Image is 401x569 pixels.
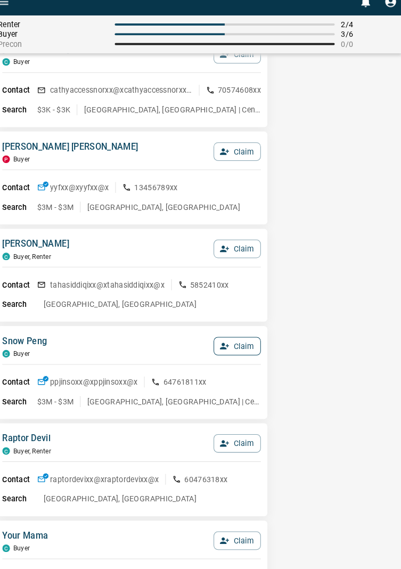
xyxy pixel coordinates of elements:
p: yyfxx@x yyfxx@x [56,190,114,201]
p: Contact [10,190,44,201]
p: Buyer [20,164,37,172]
button: Profile [380,3,401,24]
div: condos.ca [10,355,17,362]
p: Buyer [20,546,37,553]
p: Search [10,305,44,316]
span: 2 / 4 [342,31,396,40]
p: [PERSON_NAME] [PERSON_NAME] [10,149,143,162]
p: Search [10,209,44,221]
p: 60476318xx [188,476,231,487]
p: 70574608xx [221,95,264,105]
p: Buyer, Renter [20,450,58,458]
p: $3M - $3M [44,400,79,411]
p: raptordevixx@x raptordevixx@x [56,476,163,487]
span: Precon [5,51,113,59]
p: [GEOGRAPHIC_DATA], [GEOGRAPHIC_DATA] | Central [93,400,263,411]
p: cathyaccessnorxx@x cathyaccessnorxx@x [56,95,196,105]
span: Renter [5,31,113,40]
p: [GEOGRAPHIC_DATA], [GEOGRAPHIC_DATA] [93,209,242,220]
div: condos.ca [10,259,17,267]
button: Claim [217,533,263,551]
p: Contact [10,286,44,297]
button: Claim [217,437,263,456]
div: property.ca [10,164,17,172]
p: Contact [10,476,44,487]
div: condos.ca [10,450,17,458]
p: [GEOGRAPHIC_DATA], [GEOGRAPHIC_DATA] | Central [89,114,263,125]
p: Contact [10,381,44,392]
p: 5852410xx [194,286,232,296]
span: Buyer [5,41,113,50]
p: [GEOGRAPHIC_DATA], [GEOGRAPHIC_DATA] [50,305,200,315]
p: Your Mama [10,531,54,543]
button: Claim [217,342,263,360]
p: $3M - $3M [44,209,79,220]
p: [PERSON_NAME] [10,245,75,257]
span: 3 / 6 [342,41,396,50]
p: Raptor Devil [10,435,58,448]
p: ppjinsoxx@x ppjinsoxx@x [56,381,142,392]
p: Buyer [20,69,37,76]
div: condos.ca [10,546,17,553]
p: Contact [10,95,44,106]
div: condos.ca [10,69,17,76]
p: Search [10,495,44,507]
button: Claim [217,56,263,74]
p: 64761811xx [167,381,210,392]
p: $3K - $3K [44,114,76,125]
button: Claim [217,151,263,169]
p: Buyer, Renter [20,259,58,267]
span: 0 / 0 [342,51,396,59]
p: tahasiddiqixx@x tahasiddiqixx@x [56,286,169,296]
p: [GEOGRAPHIC_DATA], [GEOGRAPHIC_DATA] [50,495,200,506]
p: Search [10,400,44,411]
button: Claim [217,247,263,265]
p: Buyer [20,355,37,362]
p: Search [10,114,44,125]
p: 13456789xx [139,190,182,201]
p: Snow Peng [10,340,53,353]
